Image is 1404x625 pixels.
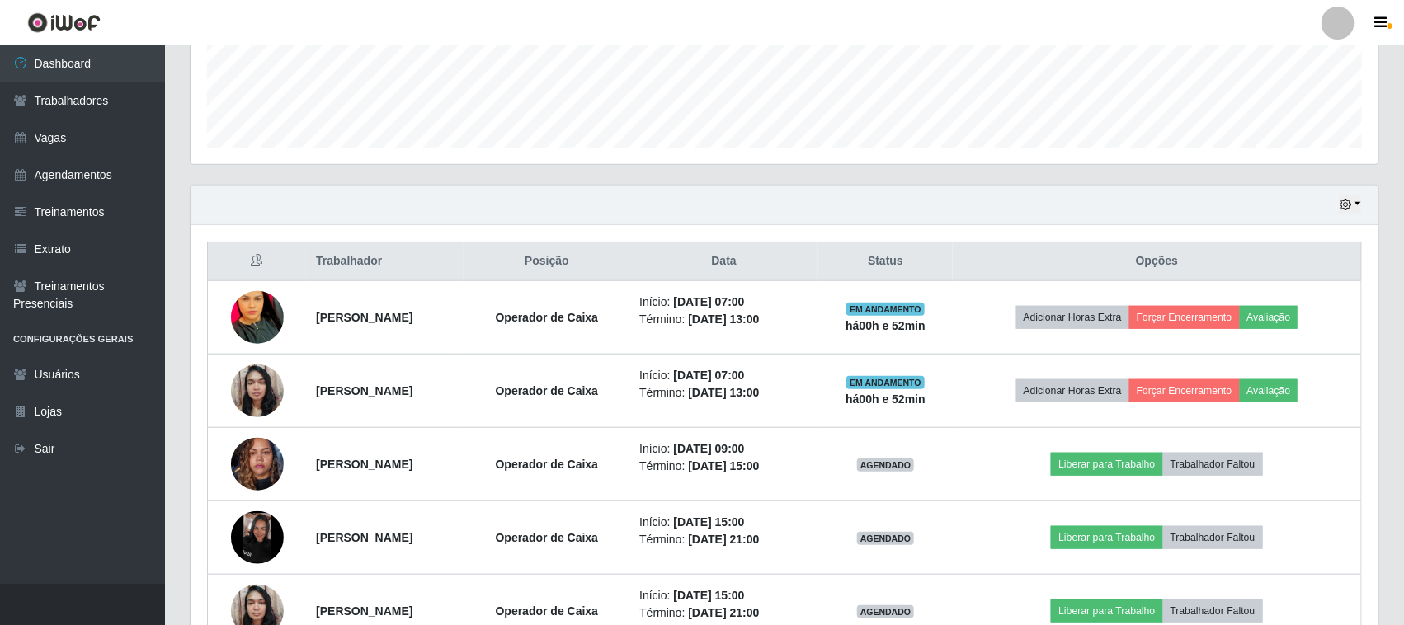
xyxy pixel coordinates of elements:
[1163,453,1263,476] button: Trabalhador Faltou
[857,532,915,545] span: AGENDADO
[231,261,284,375] img: 1751683294732.jpeg
[496,604,599,618] strong: Operador de Caixa
[639,531,808,548] li: Término:
[688,312,759,326] time: [DATE] 13:00
[846,376,925,389] span: EM ANDAMENTO
[639,384,808,402] li: Término:
[674,515,745,529] time: [DATE] 15:00
[27,12,101,33] img: CoreUI Logo
[1051,453,1162,476] button: Liberar para Trabalho
[1129,379,1240,402] button: Forçar Encerramento
[496,384,599,397] strong: Operador de Caixa
[639,311,808,328] li: Término:
[316,531,412,544] strong: [PERSON_NAME]
[316,604,412,618] strong: [PERSON_NAME]
[846,319,926,332] strong: há 00 h e 52 min
[639,514,808,531] li: Início:
[674,442,745,455] time: [DATE] 09:00
[818,242,953,281] th: Status
[496,311,599,324] strong: Operador de Caixa
[496,531,599,544] strong: Operador de Caixa
[1016,379,1129,402] button: Adicionar Horas Extra
[688,386,759,399] time: [DATE] 13:00
[674,589,745,602] time: [DATE] 15:00
[1129,306,1240,329] button: Forçar Encerramento
[1163,526,1263,549] button: Trabalhador Faltou
[231,429,284,499] img: 1734465947432.jpeg
[953,242,1361,281] th: Opções
[464,242,629,281] th: Posição
[316,384,412,397] strong: [PERSON_NAME]
[306,242,464,281] th: Trabalhador
[674,295,745,308] time: [DATE] 07:00
[231,511,284,564] img: 1654735037809.jpeg
[846,303,925,316] span: EM ANDAMENTO
[857,605,915,618] span: AGENDADO
[688,459,759,472] time: [DATE] 15:00
[1240,306,1298,329] button: Avaliação
[688,533,759,546] time: [DATE] 21:00
[1051,526,1162,549] button: Liberar para Trabalho
[688,606,759,619] time: [DATE] 21:00
[1163,599,1263,623] button: Trabalhador Faltou
[639,587,808,604] li: Início:
[639,604,808,622] li: Término:
[1016,306,1129,329] button: Adicionar Horas Extra
[1240,379,1298,402] button: Avaliação
[857,458,915,472] span: AGENDADO
[639,367,808,384] li: Início:
[496,458,599,471] strong: Operador de Caixa
[231,355,284,425] img: 1736008247371.jpeg
[316,311,412,324] strong: [PERSON_NAME]
[1051,599,1162,623] button: Liberar para Trabalho
[846,392,926,406] strong: há 00 h e 52 min
[316,458,412,471] strong: [PERSON_NAME]
[639,440,808,458] li: Início:
[639,294,808,311] li: Início:
[674,369,745,382] time: [DATE] 07:00
[639,458,808,475] li: Término:
[629,242,818,281] th: Data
